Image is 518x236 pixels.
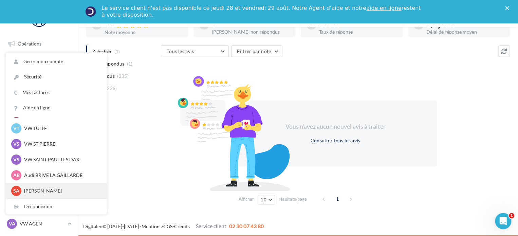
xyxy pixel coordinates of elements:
[142,223,162,229] a: Mentions
[332,194,343,204] span: 1
[6,54,107,69] a: Gérer mon compte
[174,223,190,229] a: Crédits
[212,21,290,28] div: 0
[279,196,307,202] span: résultats/page
[161,46,229,57] button: Tous les avis
[4,139,74,153] a: Calendrier
[6,100,107,115] a: Aide en ligne
[106,86,117,91] span: (236)
[13,125,19,132] span: VT
[24,187,99,194] p: [PERSON_NAME]
[6,69,107,85] a: Sécurité
[4,122,74,136] a: Médiathèque
[231,46,282,57] button: Filtrer par note
[24,172,99,179] p: Audi BRIVE LA GAILLARDE
[13,156,19,163] span: VS
[105,30,183,35] div: Note moyenne
[4,178,74,198] a: Campagnes DataOnDemand
[4,156,74,176] a: PLV et print personnalisable
[13,141,19,147] span: VS
[366,5,401,11] a: aide en ligne
[85,6,96,17] img: Profile image for Service-Client
[4,54,74,68] a: Boîte de réception
[229,223,264,229] span: 02 30 07 43 80
[319,21,397,28] div: 100 %
[505,6,512,10] div: Fermer
[277,122,394,131] div: Vous n'avez aucun nouvel avis à traiter
[20,220,65,227] p: VW AGEN
[196,223,226,229] span: Service client
[4,71,74,85] a: Visibilité en ligne
[258,195,275,204] button: 10
[6,85,107,100] a: Mes factures
[319,30,397,34] div: Taux de réponse
[24,156,99,163] p: VW SAINT PAUL LES DAX
[93,60,124,67] span: Non répondus
[127,61,133,67] span: (1)
[4,88,74,102] a: Campagnes
[163,223,172,229] a: CGS
[4,37,74,51] a: Opérations
[101,5,422,18] div: Le service client n'est pas disponible ce jeudi 28 et vendredi 29 août. Notre Agent d'aide et not...
[9,220,15,227] span: VA
[13,172,20,179] span: AB
[24,141,99,147] p: VW ST PIERRE
[24,125,99,132] p: VW TULLE
[105,21,183,29] div: 4.8
[4,105,74,119] a: Contacts
[6,199,107,214] div: Déconnexion
[5,217,73,230] a: VA VW AGEN
[426,30,504,34] div: Délai de réponse moyen
[117,73,129,79] span: (235)
[239,196,254,202] span: Afficher
[18,41,41,47] span: Opérations
[167,48,194,54] span: Tous les avis
[308,137,363,145] button: Consulter tous les avis
[426,21,504,28] div: 1,5 jours
[83,223,264,229] span: © [DATE]-[DATE] - - -
[509,213,514,218] span: 1
[83,223,103,229] a: Digitaleo
[13,187,19,194] span: SA
[261,197,266,202] span: 10
[212,30,290,34] div: [PERSON_NAME] non répondus
[495,213,511,229] iframe: Intercom live chat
